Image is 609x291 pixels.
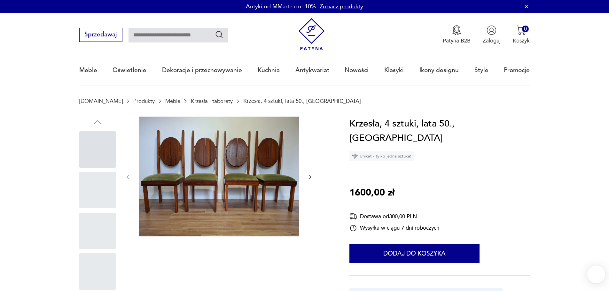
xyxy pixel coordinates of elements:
[349,212,357,220] img: Ikona dostawy
[79,33,122,38] a: Sprzedawaj
[349,151,414,161] div: Unikat - tylko jedna sztuka!
[513,25,530,44] button: 0Koszyk
[349,186,394,200] p: 1600,00 zł
[295,18,328,50] img: Patyna - sklep z meblami i dekoracjami vintage
[258,56,280,85] a: Kuchnia
[443,25,471,44] button: Patyna B2B
[483,37,501,44] p: Zaloguj
[295,56,329,85] a: Antykwariat
[443,25,471,44] a: Ikona medaluPatyna B2B
[487,25,496,35] img: Ikonka użytkownika
[79,56,97,85] a: Meble
[452,25,462,35] img: Ikona medalu
[243,98,361,104] p: Krzesła, 4 sztuki, lata 50., [GEOGRAPHIC_DATA]
[349,212,439,220] div: Dostawa od 300,00 PLN
[320,3,363,11] a: Zobacz produkty
[513,37,530,44] p: Koszyk
[79,28,122,42] button: Sprzedawaj
[516,25,526,35] img: Ikona koszyka
[113,56,146,85] a: Oświetlenie
[483,25,501,44] button: Zaloguj
[419,56,459,85] a: Ikony designu
[504,56,530,85] a: Promocje
[139,117,299,237] img: Zdjęcie produktu Krzesła, 4 sztuki, lata 50., Polska
[443,37,471,44] p: Patyna B2B
[522,26,529,32] div: 0
[349,117,530,146] h1: Krzesła, 4 sztuki, lata 50., [GEOGRAPHIC_DATA]
[349,224,439,232] div: Wysyłka w ciągu 7 dni roboczych
[133,98,155,104] a: Produkty
[215,30,224,39] button: Szukaj
[384,56,404,85] a: Klasyki
[349,244,480,263] button: Dodaj do koszyka
[246,3,316,11] p: Antyki od MMarte do -10%
[352,153,358,159] img: Ikona diamentu
[345,56,369,85] a: Nowości
[79,98,123,104] a: [DOMAIN_NAME]
[587,265,605,283] iframe: Smartsupp widget button
[165,98,180,104] a: Meble
[191,98,233,104] a: Krzesła i taborety
[474,56,488,85] a: Style
[162,56,242,85] a: Dekoracje i przechowywanie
